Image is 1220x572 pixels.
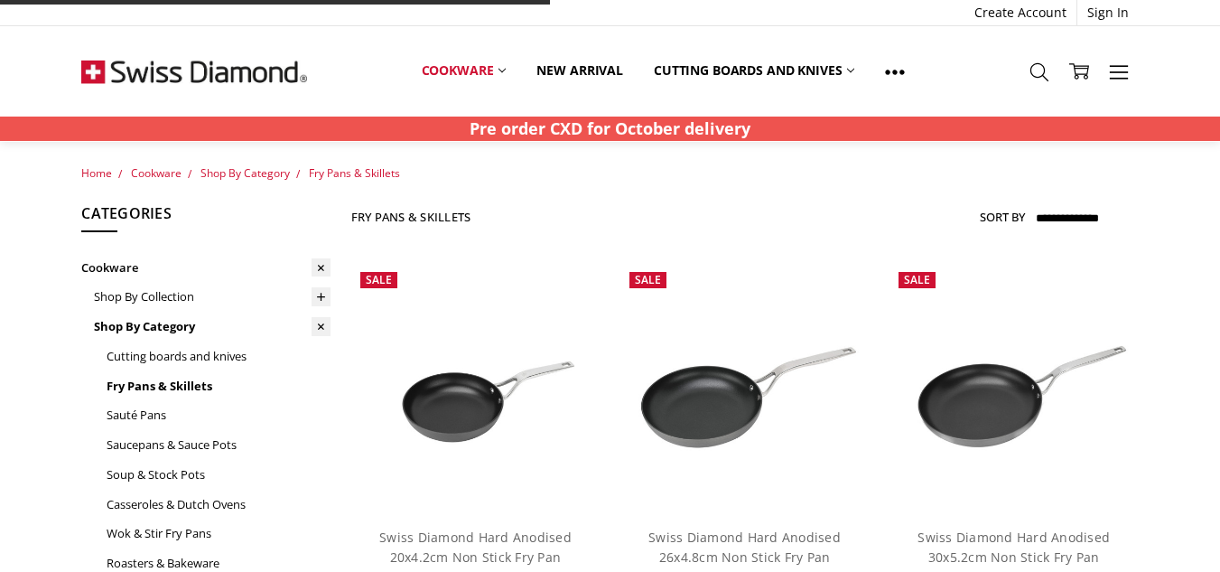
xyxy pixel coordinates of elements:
[638,51,871,90] a: Cutting boards and knives
[635,272,661,287] span: Sale
[889,305,1139,471] img: Swiss Diamond Hard Anodised 30x5.2cm Non Stick Fry Pan
[107,490,331,520] a: Casseroles & Dutch Ovens
[107,371,331,401] a: Fry Pans & Skillets
[131,165,182,181] a: Cookware
[81,253,331,283] a: Cookware
[406,51,522,90] a: Cookware
[521,51,638,90] a: New arrival
[870,51,920,91] a: Show All
[94,312,331,342] a: Shop By Category
[81,202,331,233] h5: Categories
[648,529,841,566] a: Swiss Diamond Hard Anodised 26x4.8cm Non Stick Fry Pan
[107,400,331,430] a: Sauté Pans
[107,342,331,371] a: Cutting boards and knives
[351,263,601,512] a: Swiss Diamond Hard Anodised 20x4.2cm Non Stick Fry Pan
[980,202,1025,231] label: Sort By
[904,272,930,287] span: Sale
[351,305,601,471] img: Swiss Diamond Hard Anodised 20x4.2cm Non Stick Fry Pan
[366,272,392,287] span: Sale
[309,165,400,181] a: Fry Pans & Skillets
[107,460,331,490] a: Soup & Stock Pots
[107,430,331,460] a: Saucepans & Sauce Pots
[81,165,112,181] a: Home
[917,529,1110,566] a: Swiss Diamond Hard Anodised 30x5.2cm Non Stick Fry Pan
[81,26,307,117] img: Free Shipping On Every Order
[351,210,471,224] h1: Fry Pans & Skillets
[94,282,331,312] a: Shop By Collection
[107,519,331,549] a: Wok & Stir Fry Pans
[620,263,870,512] a: Swiss Diamond Hard Anodised 26x4.8cm Non Stick Fry Pan
[889,263,1139,512] a: Swiss Diamond Hard Anodised 30x5.2cm Non Stick Fry Pan
[379,529,572,566] a: Swiss Diamond Hard Anodised 20x4.2cm Non Stick Fry Pan
[200,165,290,181] a: Shop By Category
[620,305,870,471] img: Swiss Diamond Hard Anodised 26x4.8cm Non Stick Fry Pan
[470,117,750,139] strong: Pre order CXD for October delivery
